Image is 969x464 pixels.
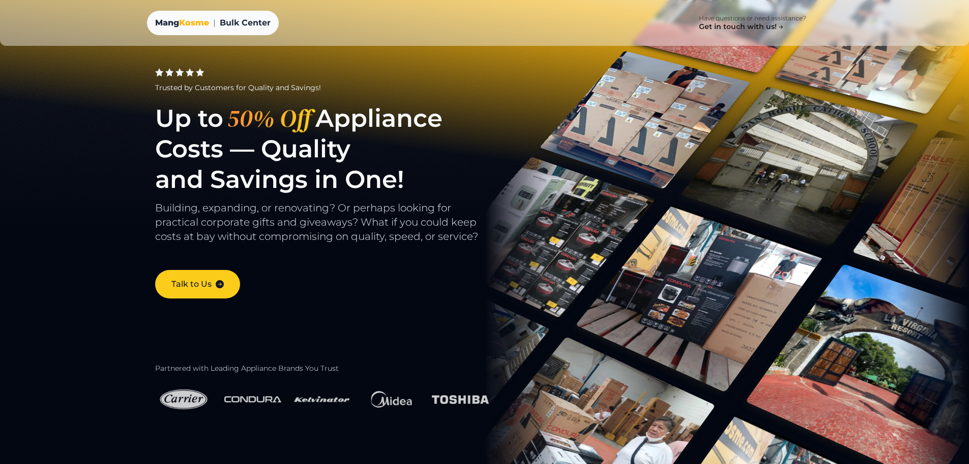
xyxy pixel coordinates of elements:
h4: Get in touch with us! [699,22,785,32]
a: Have questions or need assistance? Get in touch with us! [683,8,823,38]
span: Bulk Center [220,17,271,29]
a: Talk to Us [155,270,240,298]
img: Kelvinator Logo [293,382,350,417]
img: Condura Logo [224,390,281,408]
h1: Up to Appliance Costs — Quality and Savings in One! [155,103,508,195]
span: | [213,17,216,29]
p: Have questions or need assistance? [699,14,806,22]
div: Trusted by Customers for Quality and Savings! [155,83,508,93]
h2: Partnered with Leading Appliance Brands You Trust [155,364,508,373]
span: Kosme [179,18,209,28]
img: Toshiba Logo [432,389,489,410]
div: Mang [155,17,209,29]
img: Carrier Logo [155,382,212,417]
img: Midea Logo [363,381,420,417]
p: Building, expanding, or renovating? Or perhaps looking for practical corporate gifts and giveaway... [155,201,508,254]
span: 50% Off [223,103,315,133]
a: MangKosme [155,17,209,29]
